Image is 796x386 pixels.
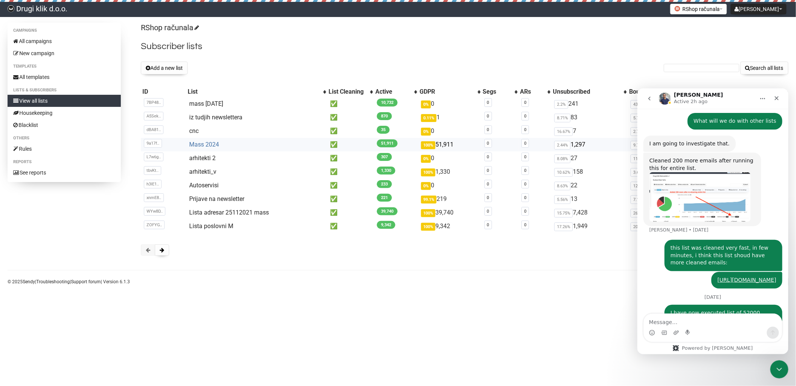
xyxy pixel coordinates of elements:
[421,128,431,136] span: 0%
[144,98,164,107] span: 7BP48..
[483,88,511,96] div: Segs
[745,86,788,97] th: Delete: No sort applied, activate to apply an ascending sort
[327,138,374,151] td: ✅
[421,209,435,217] span: 100%
[8,119,121,131] a: Blacklist
[554,182,571,190] span: 8.63%
[418,219,481,233] td: 9,342
[631,168,647,177] span: 3.69%
[551,151,628,165] td: 27
[628,111,698,124] td: 53
[327,206,374,219] td: ✅
[377,126,390,134] span: 35
[551,124,628,138] td: 7
[8,47,121,59] a: New campaign
[418,179,481,192] td: 0
[628,192,698,206] td: 17
[189,182,219,189] a: Autoservisi
[8,62,121,71] li: Templates
[481,86,519,97] th: Segs: No sort applied, activate to apply an ascending sort
[421,141,435,149] span: 100%
[723,86,745,97] th: Edit: No sort applied, sorting is disabled
[637,88,788,354] iframe: Intercom live chat
[631,100,649,109] span: 43.12%
[144,221,165,229] span: ZOFYG..
[141,62,188,74] button: Add a new list
[699,88,722,96] div: Hide
[551,206,628,219] td: 7,428
[375,88,410,96] div: Active
[8,278,130,286] p: © 2025 | | | Version 6.1.3
[628,124,698,138] td: 1
[487,222,489,227] a: 0
[698,86,723,97] th: Hide: No sort applied, sorting is disabled
[8,167,121,179] a: See reports
[8,143,121,155] a: Rules
[377,153,392,161] span: 307
[377,99,398,107] span: 10,732
[377,194,392,202] span: 221
[421,182,431,190] span: 0%
[418,138,481,151] td: 51,911
[8,134,121,143] li: Others
[189,154,216,162] a: arhitekti 2
[418,192,481,206] td: 219
[189,127,199,134] a: cnc
[421,223,435,231] span: 100%
[327,124,374,138] td: ✅
[377,139,398,147] span: 51,911
[628,86,698,97] th: Bounced: No sort applied, sorting is disabled
[327,192,374,206] td: ✅
[554,209,573,218] span: 15.75%
[189,114,242,121] a: iz tudjih newslettera
[524,182,526,187] a: 0
[524,141,526,146] a: 0
[189,222,233,230] a: Lista poslovni M
[418,124,481,138] td: 0
[377,180,392,188] span: 233
[524,168,526,173] a: 0
[518,86,551,97] th: ARs: No sort applied, activate to apply an ascending sort
[144,166,161,175] span: tbvKt..
[628,206,698,219] td: 14,339
[551,97,628,111] td: 241
[189,141,219,148] a: Mass 2024
[71,279,101,284] a: Support forum
[141,40,788,53] h2: Subscriber lists
[144,125,164,134] span: dBA81..
[487,154,489,159] a: 0
[377,167,395,174] span: 1,330
[189,195,244,202] a: Prijave na newsletter
[327,86,374,97] th: List Cleaning: No sort applied, activate to apply an ascending sort
[631,114,647,122] span: 5.74%
[629,88,696,96] div: Bounced
[674,6,680,12] img: 1.jpg
[551,111,628,124] td: 83
[631,195,647,204] span: 7.14%
[670,4,727,14] button: RShop računala
[377,112,392,120] span: 870
[487,141,489,146] a: 0
[628,138,698,151] td: 5,618
[628,179,698,192] td: 32
[487,209,489,214] a: 0
[740,62,788,74] button: Search all lists
[421,196,437,204] span: 99.1%
[631,182,649,190] span: 12.08%
[520,88,544,96] div: ARs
